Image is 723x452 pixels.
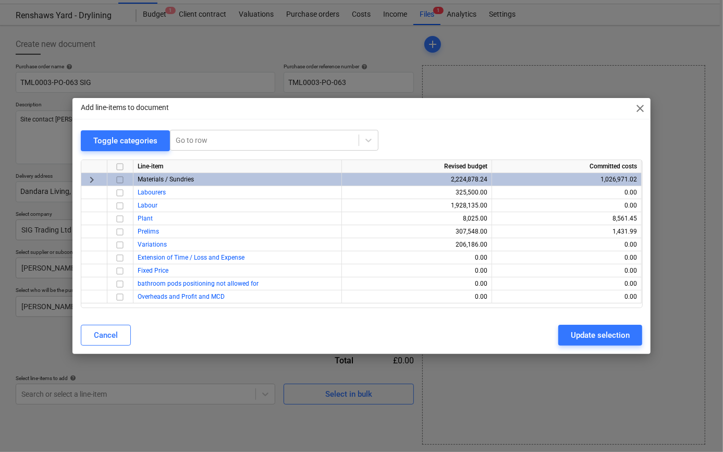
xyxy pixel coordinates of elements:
a: Plant [138,215,153,222]
div: 0.00 [346,251,487,264]
span: keyboard_arrow_right [85,174,98,186]
div: 1,431.99 [496,225,637,238]
a: Extension of Time / Loss and Expense [138,254,244,261]
p: Add line-items to document [81,102,169,113]
div: 0.00 [496,277,637,290]
a: bathroom pods positioning not allowed for [138,280,259,287]
div: 8,561.45 [496,212,637,225]
div: Revised budget [342,160,492,173]
div: 325,500.00 [346,186,487,199]
button: Toggle categories [81,130,170,151]
div: Committed costs [492,160,642,173]
div: Update selection [571,328,630,342]
span: Materials / Sundries [138,176,194,183]
div: 8,025.00 [346,212,487,225]
div: 0.00 [496,199,637,212]
div: 0.00 [496,186,637,199]
button: Update selection [558,325,642,346]
a: Labourers [138,189,166,196]
div: 0.00 [496,251,637,264]
button: Cancel [81,325,131,346]
div: 307,548.00 [346,225,487,238]
div: 0.00 [346,290,487,303]
span: close [634,102,646,115]
div: Line-item [133,160,342,173]
a: Overheads and Profit and MCD [138,293,225,300]
div: 2,224,878.24 [346,173,487,186]
div: Cancel [94,328,118,342]
div: 1,026,971.02 [496,173,637,186]
a: Fixed Price [138,267,168,274]
div: Toggle categories [93,134,157,148]
iframe: Chat Widget [671,402,723,452]
div: 0.00 [346,264,487,277]
div: 0.00 [496,264,637,277]
div: 0.00 [346,277,487,290]
div: 0.00 [496,238,637,251]
div: 0.00 [496,290,637,303]
div: 1,928,135.00 [346,199,487,212]
a: Variations [138,241,167,248]
a: Labour [138,202,157,209]
a: Prelims [138,228,159,235]
div: 206,186.00 [346,238,487,251]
